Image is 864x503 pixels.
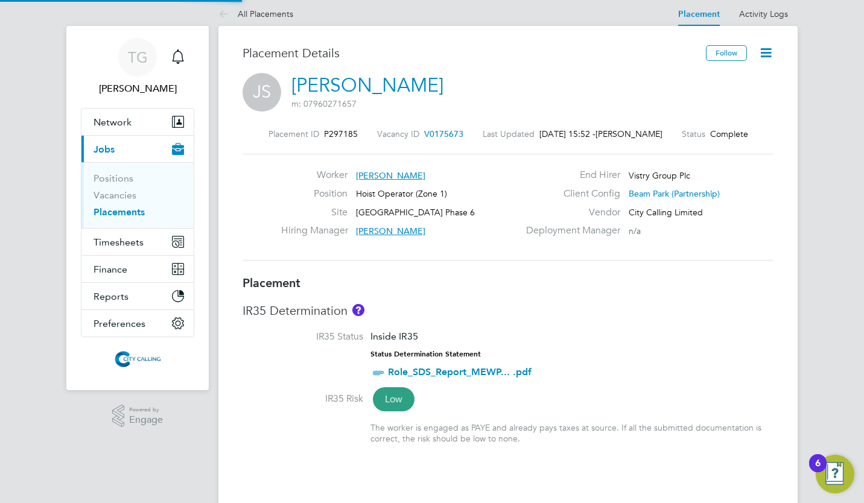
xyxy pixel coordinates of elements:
a: Vacancies [94,189,136,201]
span: m: 07960271657 [291,98,357,109]
a: Activity Logs [739,8,788,19]
span: Beam Park (Partnership) [629,188,720,199]
button: About IR35 [352,304,364,316]
span: JS [243,73,281,112]
button: Network [81,109,194,135]
label: Worker [281,169,348,182]
div: The worker is engaged as PAYE and already pays taxes at source. If all the submitted documentatio... [370,422,773,444]
span: [GEOGRAPHIC_DATA] Phase 6 [356,207,475,218]
span: [PERSON_NAME] [596,128,662,139]
span: Complete [710,128,748,139]
a: Go to home page [81,349,194,369]
label: IR35 Status [243,331,363,343]
label: Client Config [519,188,620,200]
span: Finance [94,264,127,275]
span: Powered by [129,405,163,415]
label: Placement ID [268,128,319,139]
span: Engage [129,415,163,425]
label: Status [682,128,705,139]
button: Reports [81,283,194,309]
span: TG [128,49,148,65]
label: Deployment Manager [519,224,620,237]
span: Low [373,387,415,411]
label: Last Updated [483,128,535,139]
label: Vendor [519,206,620,219]
img: citycalling-logo-retina.png [112,349,164,369]
span: Vistry Group Plc [629,170,690,181]
div: 6 [815,463,821,479]
label: Vacancy ID [377,128,419,139]
label: IR35 Risk [243,393,363,405]
label: Hiring Manager [281,224,348,237]
button: Jobs [81,136,194,162]
button: Follow [706,45,747,61]
a: Powered byEngage [112,405,164,428]
h3: IR35 Determination [243,303,773,318]
span: Toby Gibbs [81,81,194,96]
span: [PERSON_NAME] [356,226,425,236]
b: Placement [243,276,300,290]
span: [DATE] 15:52 - [539,128,596,139]
span: Inside IR35 [370,331,418,342]
label: End Hirer [519,169,620,182]
a: TG[PERSON_NAME] [81,38,194,96]
button: Open Resource Center, 6 new notifications [816,455,854,493]
span: Jobs [94,144,115,155]
span: Preferences [94,318,145,329]
span: City Calling Limited [629,207,703,218]
span: Timesheets [94,236,144,248]
a: Placements [94,206,145,218]
strong: Status Determination Statement [370,350,481,358]
div: Jobs [81,162,194,228]
span: n/a [629,226,641,236]
a: [PERSON_NAME] [291,74,443,97]
button: Preferences [81,310,194,337]
button: Timesheets [81,229,194,255]
a: Positions [94,172,133,184]
a: Placement [678,9,720,19]
a: Role_SDS_Report_MEWP... .pdf [388,366,532,378]
span: P297185 [324,128,358,139]
label: Site [281,206,348,219]
a: All Placements [218,8,293,19]
span: Hoist Operator (Zone 1) [356,188,447,199]
span: V0175673 [424,128,463,139]
span: Reports [94,291,129,302]
label: Position [281,188,348,200]
h3: Placement Details [243,45,697,61]
span: Network [94,116,132,128]
span: [PERSON_NAME] [356,170,425,181]
button: Finance [81,256,194,282]
nav: Main navigation [66,26,209,390]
